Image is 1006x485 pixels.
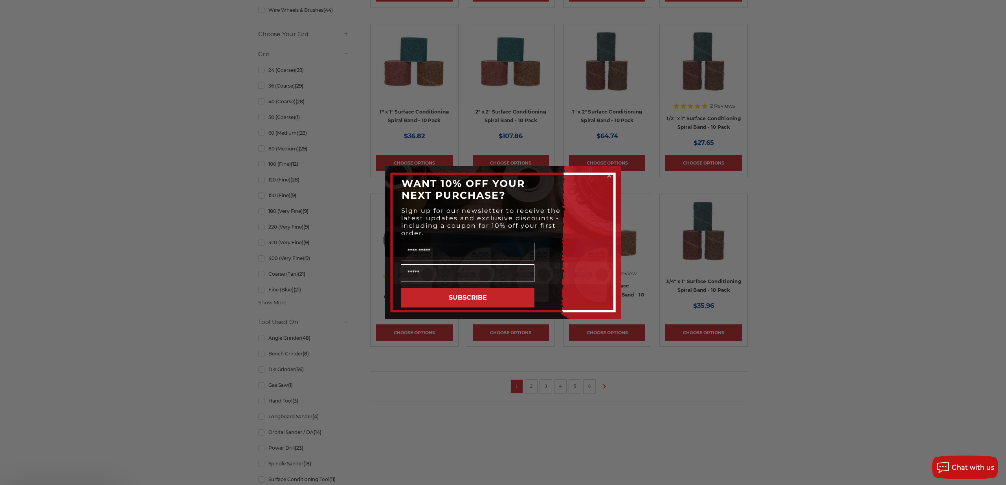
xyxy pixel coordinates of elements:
[952,464,994,471] span: Chat with us
[401,264,534,282] input: Email
[402,178,525,201] span: WANT 10% OFF YOUR NEXT PURCHASE?
[932,456,998,479] button: Chat with us
[605,172,613,179] button: Close dialog
[401,207,561,237] span: Sign up for our newsletter to receive the latest updates and exclusive discounts - including a co...
[401,288,534,307] button: SUBSCRIBE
